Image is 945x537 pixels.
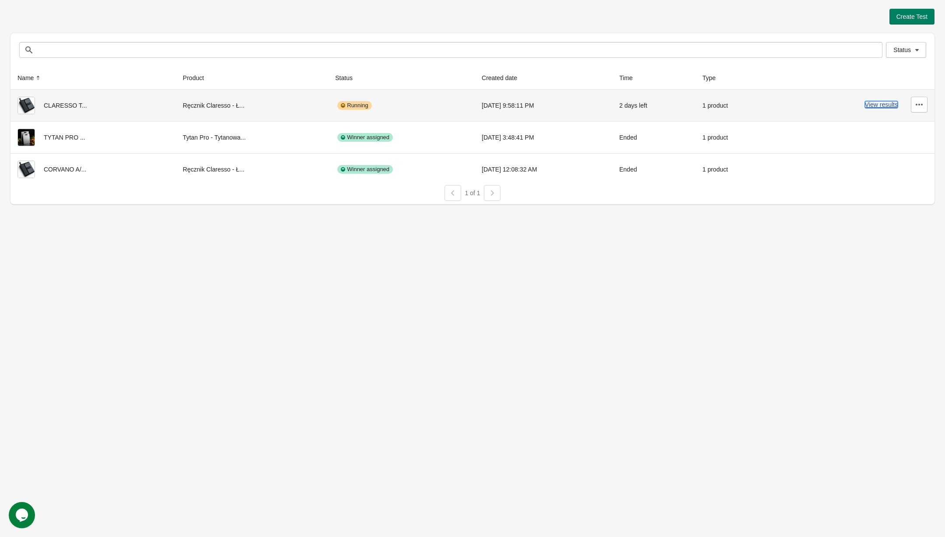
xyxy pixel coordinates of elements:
div: [DATE] 3:48:41 PM [482,129,605,146]
span: Create Test [896,13,927,20]
span: 1 of 1 [465,190,480,197]
button: Created date [478,70,529,86]
div: Ended [619,161,688,178]
div: Tytan Pro - Tytanowa... [183,129,321,146]
div: Running [337,101,371,110]
div: 1 product [703,161,767,178]
button: Product [179,70,216,86]
div: CORVANO A/... [17,161,169,178]
div: CLARESSO T... [17,97,169,114]
iframe: chat widget [9,502,37,528]
div: [DATE] 12:08:32 AM [482,161,605,178]
div: TYTAN PRO ... [17,129,169,146]
div: Winner assigned [337,165,393,174]
div: 1 product [703,129,767,146]
div: Ręcznik Claresso - Ł... [183,97,321,114]
button: Status [886,42,926,58]
span: Status [893,46,911,53]
div: Winner assigned [337,133,393,142]
button: Type [699,70,728,86]
button: Name [14,70,46,86]
button: Time [616,70,645,86]
div: [DATE] 9:58:11 PM [482,97,605,114]
div: 2 days left [619,97,688,114]
button: Create Test [889,9,934,25]
button: Status [332,70,365,86]
button: View results [865,101,898,108]
div: 1 product [703,97,767,114]
div: Ended [619,129,688,146]
div: Ręcznik Claresso - Ł... [183,161,321,178]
